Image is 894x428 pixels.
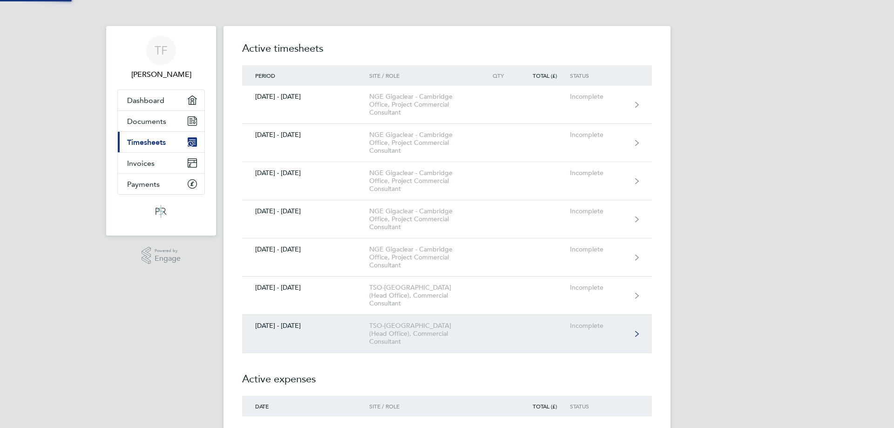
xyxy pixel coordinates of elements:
[570,207,627,215] div: Incomplete
[106,26,216,236] nav: Main navigation
[242,353,652,396] h2: Active expenses
[155,44,168,56] span: TF
[242,169,369,177] div: [DATE] - [DATE]
[369,245,476,269] div: NGE Gigaclear - Cambridge Office, Project Commercial Consultant
[242,315,652,353] a: [DATE] - [DATE]TSO-[GEOGRAPHIC_DATA] (Head Office), Commercial ConsultantIncomplete
[242,322,369,330] div: [DATE] - [DATE]
[517,72,570,79] div: Total (£)
[127,138,166,147] span: Timesheets
[127,117,166,126] span: Documents
[242,200,652,238] a: [DATE] - [DATE]NGE Gigaclear - Cambridge Office, Project Commercial ConsultantIncomplete
[369,169,476,193] div: NGE Gigaclear - Cambridge Office, Project Commercial Consultant
[153,204,169,219] img: psrsolutions-logo-retina.png
[570,245,627,253] div: Incomplete
[242,86,652,124] a: [DATE] - [DATE]NGE Gigaclear - Cambridge Office, Project Commercial ConsultantIncomplete
[369,403,476,409] div: Site / Role
[570,131,627,139] div: Incomplete
[117,69,205,80] span: Taylor Fisher
[118,132,204,152] a: Timesheets
[118,111,204,131] a: Documents
[369,72,476,79] div: Site / Role
[570,72,627,79] div: Status
[369,131,476,155] div: NGE Gigaclear - Cambridge Office, Project Commercial Consultant
[242,124,652,162] a: [DATE] - [DATE]NGE Gigaclear - Cambridge Office, Project Commercial ConsultantIncomplete
[517,403,570,409] div: Total (£)
[155,255,181,263] span: Engage
[142,247,181,265] a: Powered byEngage
[242,207,369,215] div: [DATE] - [DATE]
[369,284,476,307] div: TSO-[GEOGRAPHIC_DATA] (Head Office), Commercial Consultant
[570,284,627,292] div: Incomplete
[118,174,204,194] a: Payments
[127,159,155,168] span: Invoices
[255,72,275,79] span: Period
[118,90,204,110] a: Dashboard
[369,207,476,231] div: NGE Gigaclear - Cambridge Office, Project Commercial Consultant
[242,277,652,315] a: [DATE] - [DATE]TSO-[GEOGRAPHIC_DATA] (Head Office), Commercial ConsultantIncomplete
[127,96,164,105] span: Dashboard
[242,245,369,253] div: [DATE] - [DATE]
[242,41,652,65] h2: Active timesheets
[242,93,369,101] div: [DATE] - [DATE]
[570,93,627,101] div: Incomplete
[242,131,369,139] div: [DATE] - [DATE]
[242,284,369,292] div: [DATE] - [DATE]
[118,153,204,173] a: Invoices
[242,162,652,200] a: [DATE] - [DATE]NGE Gigaclear - Cambridge Office, Project Commercial ConsultantIncomplete
[117,35,205,80] a: TF[PERSON_NAME]
[570,169,627,177] div: Incomplete
[242,403,369,409] div: Date
[570,322,627,330] div: Incomplete
[117,204,205,219] a: Go to home page
[570,403,627,409] div: Status
[155,247,181,255] span: Powered by
[476,72,517,79] div: Qty
[127,180,160,189] span: Payments
[369,93,476,116] div: NGE Gigaclear - Cambridge Office, Project Commercial Consultant
[369,322,476,346] div: TSO-[GEOGRAPHIC_DATA] (Head Office), Commercial Consultant
[242,238,652,277] a: [DATE] - [DATE]NGE Gigaclear - Cambridge Office, Project Commercial ConsultantIncomplete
